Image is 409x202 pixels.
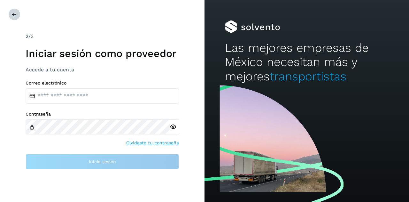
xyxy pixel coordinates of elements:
div: /2 [26,33,179,40]
h1: Iniciar sesión como proveedor [26,47,179,60]
span: 2 [26,33,28,39]
h2: Las mejores empresas de México necesitan más y mejores [225,41,389,84]
span: Inicia sesión [89,159,116,164]
button: Inicia sesión [26,154,179,169]
label: Correo electrónico [26,80,179,86]
a: Olvidaste tu contraseña [126,140,179,146]
span: transportistas [270,69,346,83]
label: Contraseña [26,111,179,117]
h3: Accede a tu cuenta [26,67,179,73]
